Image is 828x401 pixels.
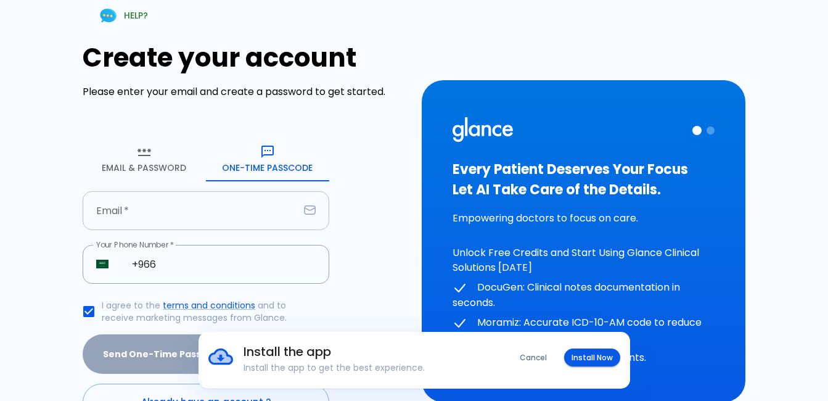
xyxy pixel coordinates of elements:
[83,191,299,230] input: your.email@example.com
[453,211,715,226] p: Empowering doctors to focus on care.
[83,85,407,99] p: Please enter your email and create a password to get started.
[453,159,715,200] h3: Every Patient Deserves Your Focus Let AI Take Care of the Details.
[83,43,407,73] h1: Create your account
[206,137,329,181] button: One-Time Passcode
[453,315,715,345] p: Moramiz: Accurate ICD-10-AM code to reduce insurance hassle.
[244,342,480,362] h6: Install the app
[83,137,206,181] button: Email & Password
[102,299,319,324] p: I agree to the and to receive marketing messages from Glance.
[91,253,113,275] button: Select country
[453,280,715,310] p: DocuGen: Clinical notes documentation in seconds.
[97,5,119,27] img: Chat Support
[453,246,715,275] p: Unlock Free Credits and Start Using Glance Clinical Solutions [DATE]
[512,349,554,366] button: Cancel
[96,260,109,268] img: unknown
[564,349,620,366] button: Install Now
[244,362,480,374] p: Install the app to get the best experience.
[163,299,255,312] a: terms and conditions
